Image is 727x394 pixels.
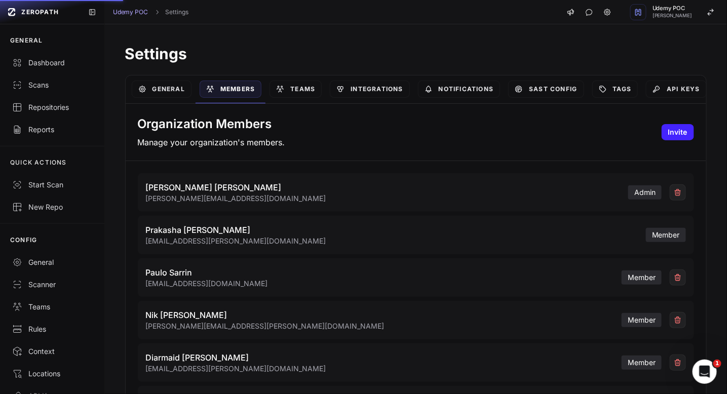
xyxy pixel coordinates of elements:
span: Diarmaid [PERSON_NAME] [146,351,326,364]
div: Reports [12,125,92,135]
a: Teams [270,81,322,98]
div: Start Scan [12,180,92,190]
a: Tags [592,81,638,98]
span: [EMAIL_ADDRESS][DOMAIN_NAME] [146,279,268,289]
div: Locations [12,369,92,379]
a: Udemy POC [113,8,148,16]
p: Manage your organization's members. [138,136,285,148]
a: Notifications [418,81,501,98]
span: Prakasha [PERSON_NAME] [146,224,326,236]
a: Integrations [330,81,409,98]
button: Invite [662,124,694,140]
h1: Settings [125,45,707,63]
div: General [12,257,92,267]
span: [PERSON_NAME] [PERSON_NAME] [146,181,326,193]
span: member [622,270,662,285]
span: [PERSON_NAME][EMAIL_ADDRESS][PERSON_NAME][DOMAIN_NAME] [146,321,385,331]
span: ZEROPATH [21,8,59,16]
iframe: Intercom live chat [693,360,717,384]
div: Context [12,346,92,357]
a: General [132,81,192,98]
div: Scanner [12,280,92,290]
span: admin [628,185,662,200]
div: Scans [12,80,92,90]
a: API Keys [646,81,707,98]
span: [EMAIL_ADDRESS][PERSON_NAME][DOMAIN_NAME] [146,236,326,246]
span: [PERSON_NAME][EMAIL_ADDRESS][DOMAIN_NAME] [146,193,326,204]
div: Teams [12,302,92,312]
span: [EMAIL_ADDRESS][PERSON_NAME][DOMAIN_NAME] [146,364,326,374]
a: Settings [166,8,189,16]
span: member [646,228,686,242]
span: [PERSON_NAME] [653,13,693,18]
svg: chevron right, [154,9,161,16]
span: member [622,356,662,370]
a: SAST Config [508,81,584,98]
span: 1 [713,360,721,368]
span: Paulo Sarrin [146,266,268,279]
a: ZEROPATH [4,4,80,20]
div: New Repo [12,202,92,212]
p: QUICK ACTIONS [10,159,67,167]
h2: Organization Members [138,116,285,132]
div: Dashboard [12,58,92,68]
span: Udemy POC [653,6,693,11]
span: member [622,313,662,327]
nav: breadcrumb [113,8,189,16]
p: CONFIG [10,236,37,244]
span: Nik [PERSON_NAME] [146,309,385,321]
div: Rules [12,324,92,334]
a: Members [200,81,261,98]
div: Repositories [12,102,92,112]
p: GENERAL [10,36,43,45]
